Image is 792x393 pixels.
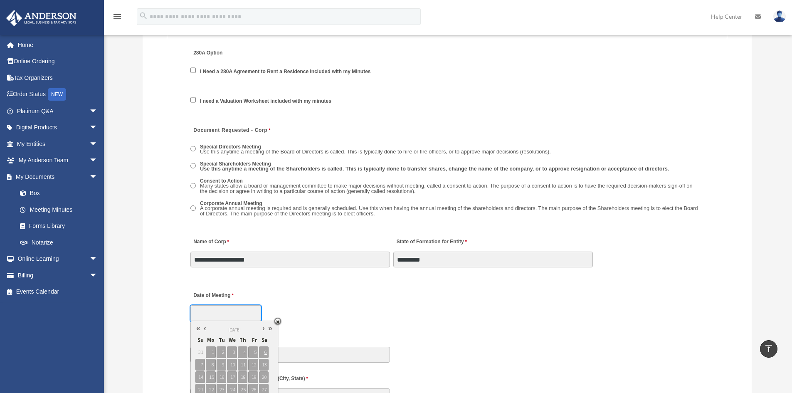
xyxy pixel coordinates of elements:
[773,10,786,22] img: User Pic
[248,371,258,383] span: 19
[193,127,267,133] span: Document Requested - Corp
[190,332,269,343] label: Time of day Meeting Held
[200,205,698,217] span: A corporate annual meeting is required and is generally scheduled. Use this when having the annua...
[89,251,106,268] span: arrow_drop_down
[217,359,226,371] span: 9
[190,373,310,384] label: Location where Meeting took place (City, State)
[112,15,122,22] a: menu
[89,103,106,120] span: arrow_drop_down
[89,119,106,136] span: arrow_drop_down
[197,68,374,76] label: I Need a 280A Agreement to Rent a Residence Included with my Minutes
[217,335,226,346] span: Tu
[200,166,669,172] span: Use this anytime a meeting of the Shareholders is called. This is typically done to transfer shar...
[259,346,269,358] span: 6
[200,183,693,194] span: Many states allow a board or management committee to make major decisions without meeting, called...
[248,346,258,358] span: 5
[6,37,110,53] a: Home
[6,168,110,185] a: My Documentsarrow_drop_down
[48,88,66,101] div: NEW
[12,201,106,218] a: Meeting Minutes
[6,284,110,300] a: Events Calendar
[195,359,205,371] span: 7
[6,152,110,169] a: My Anderson Teamarrow_drop_down
[227,371,237,383] span: 17
[139,11,148,20] i: search
[6,86,110,103] a: Order StatusNEW
[248,359,258,371] span: 12
[6,267,110,284] a: Billingarrow_drop_down
[89,136,106,153] span: arrow_drop_down
[238,346,247,358] span: 4
[6,69,110,86] a: Tax Organizers
[6,103,110,119] a: Platinum Q&Aarrow_drop_down
[6,119,110,136] a: Digital Productsarrow_drop_down
[206,335,215,346] span: Mo
[259,359,269,371] span: 13
[227,346,237,358] span: 3
[6,136,110,152] a: My Entitiesarrow_drop_down
[6,53,110,70] a: Online Ordering
[259,335,269,346] span: Sa
[206,371,215,383] span: 15
[195,371,205,383] span: 14
[190,236,231,247] label: Name of Corp
[195,335,205,346] span: Su
[238,371,247,383] span: 18
[197,97,334,105] label: I need a Valuation Worksheet included with my minutes
[393,236,469,247] label: State of Formation for Entity
[4,10,79,26] img: Anderson Advisors Platinum Portal
[760,340,777,358] a: vertical_align_top
[227,359,237,371] span: 10
[190,48,269,59] label: 280A Option
[217,346,226,358] span: 2
[12,218,110,235] a: Forms Library
[197,178,704,196] label: Consent to Action
[248,335,258,346] span: Fr
[259,371,269,383] span: 20
[197,161,672,173] label: Special Shareholders Meeting
[764,344,774,353] i: vertical_align_top
[89,168,106,185] span: arrow_drop_down
[197,143,554,156] label: Special Directors Meeting
[238,335,247,346] span: Th
[190,290,269,302] label: Date of Meeting
[197,200,704,218] label: Corporate Annual Meeting
[228,327,241,333] span: [DATE]
[12,234,110,251] a: Notarize
[206,359,215,371] span: 8
[217,371,226,383] span: 16
[6,251,110,267] a: Online Learningarrow_drop_down
[227,335,237,346] span: We
[206,346,215,358] span: 1
[12,185,110,202] a: Box
[89,267,106,284] span: arrow_drop_down
[200,148,551,155] span: Use this anytime a meeting of the Board of Directors is called. This is typically done to hire or...
[195,346,205,358] span: 31
[89,152,106,169] span: arrow_drop_down
[112,12,122,22] i: menu
[238,359,247,371] span: 11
